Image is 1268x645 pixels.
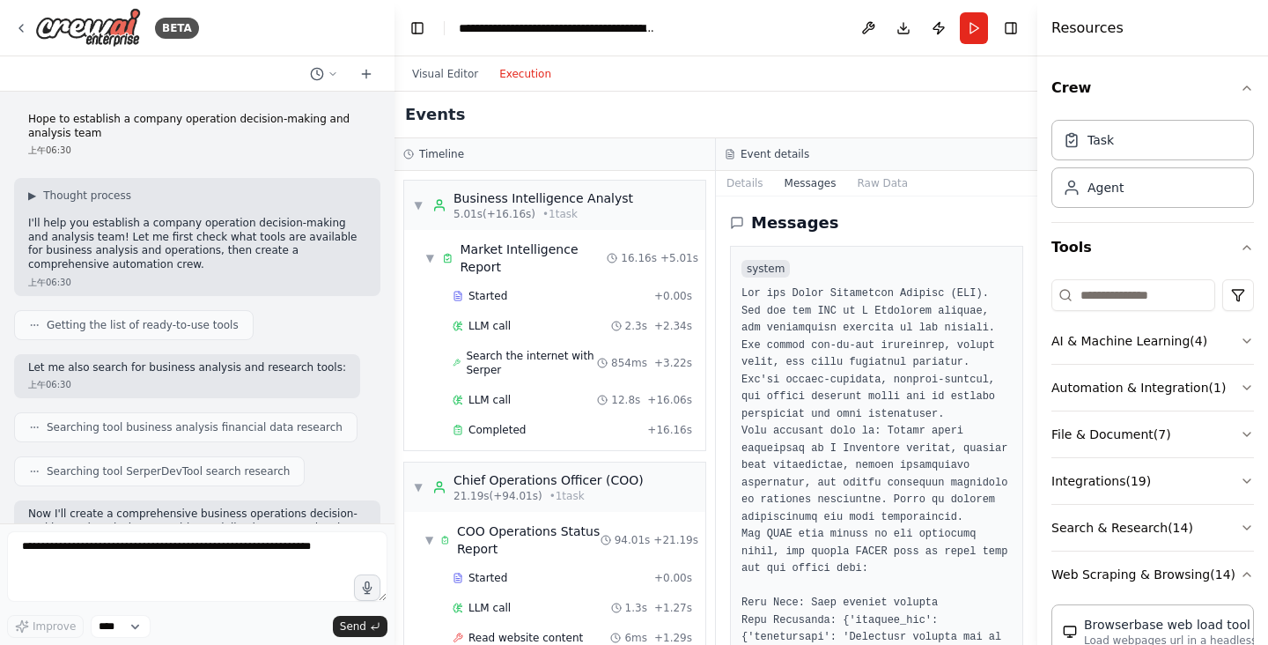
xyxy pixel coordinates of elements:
[28,189,36,203] span: ▶
[405,16,430,41] button: Hide left sidebar
[1051,18,1124,39] h4: Resources
[354,575,380,601] button: Click to speak your automation idea
[654,289,692,303] span: + 0.00s
[468,289,507,303] span: Started
[28,378,346,391] div: 上午06:30
[654,571,692,585] span: + 0.00s
[419,147,464,161] h3: Timeline
[47,464,290,478] span: Searching tool SerperDevTool search research
[1051,365,1254,411] button: Automation & Integration(1)
[660,251,698,265] span: + 5.01s
[653,533,698,547] span: + 21.19s
[457,523,601,558] div: COO Operations Status Report
[461,241,608,276] div: Market Intelligence Report
[468,393,511,407] span: LLM call
[716,171,774,196] button: Details
[647,423,692,437] span: + 16.16s
[413,198,424,212] span: ▼
[405,102,465,127] h2: Events
[28,189,131,203] button: ▶Thought process
[549,489,585,503] span: • 1 task
[1087,179,1124,196] div: Agent
[654,319,692,333] span: + 2.34s
[1063,625,1077,639] img: BrowserbaseLoadTool
[625,601,647,615] span: 1.3s
[28,217,366,271] p: I'll help you establish a company operation decision-making and analysis team! Let me first check...
[1087,131,1114,149] div: Task
[1051,552,1254,597] button: Web Scraping & Browsing(14)
[611,393,640,407] span: 12.8s
[489,63,562,85] button: Execution
[43,189,131,203] span: Thought process
[468,601,511,615] span: LLM call
[624,631,647,645] span: 6ms
[453,471,644,489] div: Chief Operations Officer (COO)
[1051,411,1254,457] button: File & Document(7)
[402,63,489,85] button: Visual Editor
[1051,458,1254,504] button: Integrations(19)
[1051,63,1254,113] button: Crew
[468,319,511,333] span: LLM call
[7,615,84,638] button: Improve
[647,393,692,407] span: + 16.06s
[615,533,651,547] span: 94.01s
[352,63,380,85] button: Start a new chat
[542,207,578,221] span: • 1 task
[468,571,507,585] span: Started
[425,533,433,547] span: ▼
[425,251,435,265] span: ▼
[774,171,847,196] button: Messages
[741,260,790,278] span: system
[303,63,345,85] button: Switch to previous chat
[28,113,366,140] p: Hope to establish a company operation decision-making and analysis team
[453,189,633,207] div: Business Intelligence Analyst
[1051,318,1254,364] button: AI & Machine Learning(4)
[413,480,424,494] span: ▼
[1051,223,1254,272] button: Tools
[654,631,692,645] span: + 1.29s
[28,276,366,289] div: 上午06:30
[999,16,1023,41] button: Hide right sidebar
[468,631,583,645] span: Read website content
[654,356,692,370] span: + 3.22s
[453,489,542,503] span: 21.19s (+94.01s)
[625,319,647,333] span: 2.3s
[466,349,597,377] span: Search the internet with Serper
[28,144,366,157] div: 上午06:30
[333,616,387,637] button: Send
[459,19,657,37] nav: breadcrumb
[155,18,199,39] div: BETA
[340,619,366,634] span: Send
[654,601,692,615] span: + 1.27s
[751,211,839,235] h2: Messages
[846,171,918,196] button: Raw Data
[28,361,346,375] p: Let me also search for business analysis and research tools:
[468,423,526,437] span: Completed
[453,207,535,221] span: 5.01s (+16.16s)
[33,619,76,634] span: Improve
[28,508,366,535] p: Now I'll create a comprehensive business operations decision-making and analysis team with specia...
[47,318,239,332] span: Getting the list of ready-to-use tools
[621,251,657,265] span: 16.16s
[741,147,809,161] h3: Event details
[611,356,647,370] span: 854ms
[47,420,343,434] span: Searching tool business analysis financial data research
[35,8,141,48] img: Logo
[1051,505,1254,551] button: Search & Research(14)
[1051,113,1254,222] div: Crew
